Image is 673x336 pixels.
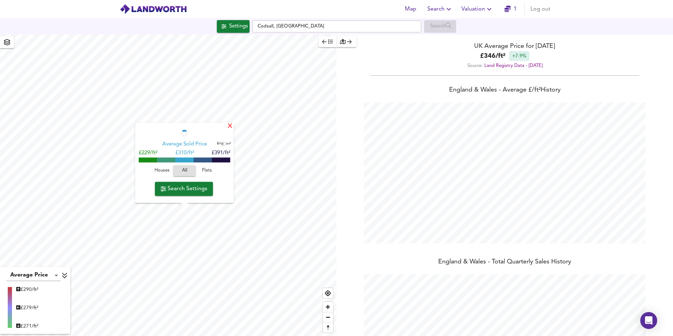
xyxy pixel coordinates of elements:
span: Houses [152,167,171,175]
div: Open Intercom Messenger [640,312,657,329]
div: £ 271/ft² [16,323,38,330]
button: Flats [196,166,218,176]
b: £ 346 / ft² [480,51,505,61]
span: Search Settings [161,184,207,194]
a: 1 [504,4,517,14]
span: All [177,167,192,175]
span: £229/ft² [139,151,157,156]
div: £ 290/ft² [16,286,38,293]
button: All [173,166,196,176]
div: UK Average Price for [DATE] [336,42,673,51]
a: Land Registry Data - [DATE] [484,63,542,68]
button: Settings [217,20,250,33]
div: X [227,123,233,130]
div: Source: [336,61,673,70]
span: ft² [217,142,221,146]
button: Reset bearing to north [323,322,333,332]
span: Map [402,4,419,14]
input: Enter a location... [252,20,421,32]
div: England & Wales - Average £/ ft² History [336,86,673,95]
div: +7.9% [509,51,529,61]
span: m² [226,142,231,146]
button: Search [424,2,456,16]
span: Valuation [461,4,493,14]
span: Search [427,4,453,14]
span: £391/ft² [212,151,230,156]
button: Zoom in [323,302,333,312]
div: Click to configure Search Settings [217,20,250,33]
div: Settings [229,22,248,31]
div: England & Wales - Total Quarterly Sales History [336,257,673,267]
span: Log out [530,4,551,14]
div: Average Sold Price [162,141,207,148]
span: Reset bearing to north [323,323,333,332]
img: logo [120,4,187,14]
button: Valuation [459,2,496,16]
button: 1 [499,2,522,16]
div: Enable a Source before running a Search [424,20,456,33]
div: Average Price [6,270,61,281]
button: Search Settings [155,182,213,196]
span: £ 310/ft² [175,151,194,156]
button: Log out [528,2,553,16]
button: Houses [151,166,173,176]
div: £ 279/ft² [16,304,38,311]
button: Find my location [323,288,333,298]
button: Map [399,2,422,16]
button: Zoom out [323,312,333,322]
span: Flats [197,167,216,175]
